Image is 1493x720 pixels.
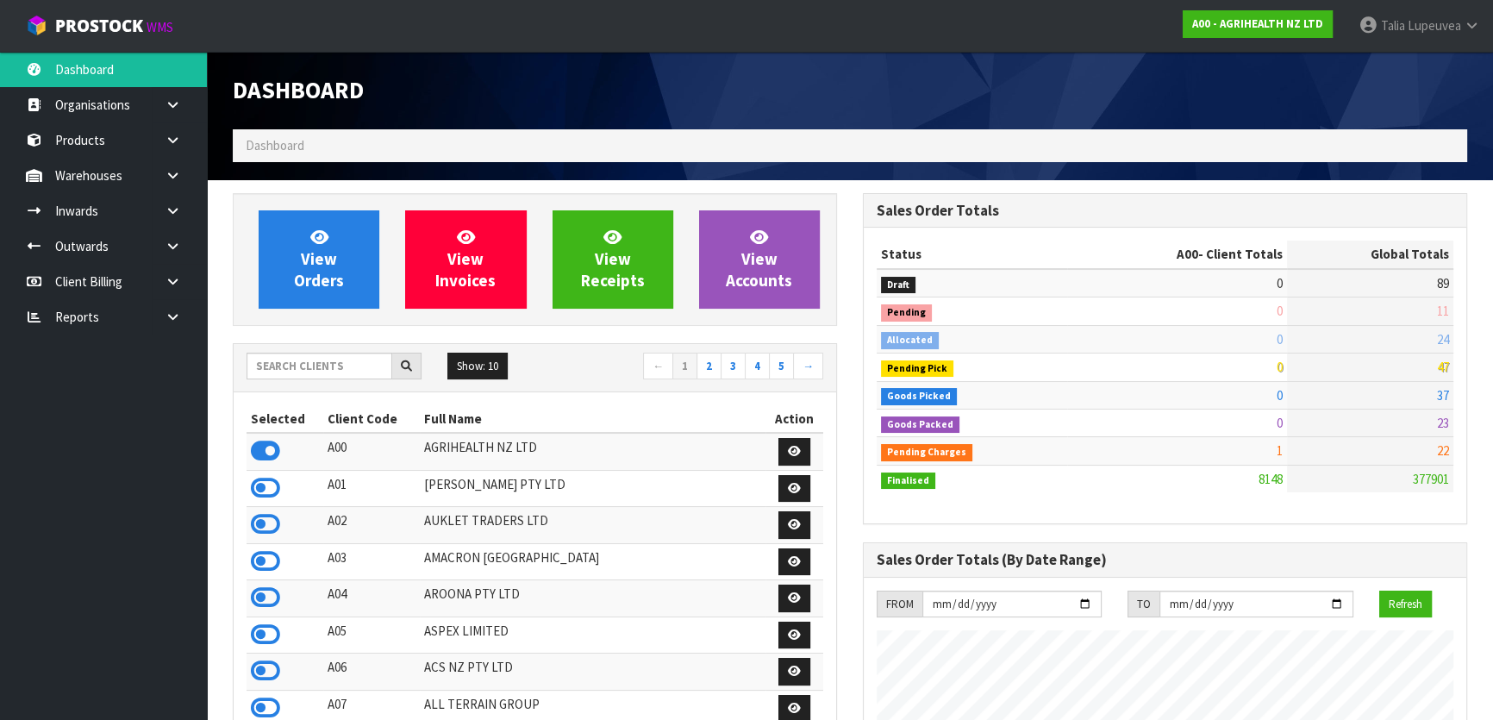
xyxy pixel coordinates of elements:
span: 22 [1437,442,1449,459]
a: 5 [769,353,794,380]
span: Goods Packed [881,416,959,434]
th: Global Totals [1287,241,1453,268]
th: - Client Totals [1067,241,1287,268]
div: FROM [877,591,922,618]
td: A00 [323,433,419,470]
a: A00 - AGRIHEALTH NZ LTD [1183,10,1333,38]
span: Talia [1381,17,1405,34]
small: WMS [147,19,173,35]
span: 1 [1277,442,1283,459]
input: Search clients [247,353,392,379]
span: ProStock [55,15,143,37]
th: Status [877,241,1067,268]
a: ViewAccounts [699,210,820,309]
span: Pending Pick [881,360,953,378]
span: Allocated [881,332,939,349]
th: Action [765,405,823,433]
td: AGRIHEALTH NZ LTD [420,433,765,470]
td: ASPEX LIMITED [420,617,765,654]
span: 37 [1437,387,1449,404]
span: A00 [1177,246,1198,262]
a: → [793,353,823,380]
td: A01 [323,470,419,507]
span: 0 [1277,387,1283,404]
a: 1 [672,353,697,380]
span: 24 [1437,331,1449,347]
a: ViewOrders [259,210,379,309]
button: Refresh [1379,591,1432,618]
span: Dashboard [233,75,364,105]
nav: Page navigation [548,353,824,383]
td: A04 [323,580,419,617]
span: 23 [1437,415,1449,431]
a: ViewReceipts [553,210,673,309]
td: A06 [323,654,419,691]
span: 47 [1437,359,1449,375]
th: Client Code [323,405,419,433]
th: Selected [247,405,323,433]
span: 8148 [1259,471,1283,487]
a: 4 [745,353,770,380]
td: A02 [323,507,419,544]
div: TO [1128,591,1159,618]
span: 0 [1277,275,1283,291]
h3: Sales Order Totals [877,203,1453,219]
span: Draft [881,277,915,294]
td: [PERSON_NAME] PTY LTD [420,470,765,507]
th: Full Name [420,405,765,433]
span: Finalised [881,473,935,490]
span: View Receipts [581,227,645,291]
img: cube-alt.png [26,15,47,36]
h3: Sales Order Totals (By Date Range) [877,552,1453,568]
a: ← [643,353,673,380]
td: A03 [323,543,419,580]
span: 0 [1277,303,1283,319]
span: Lupeuvea [1408,17,1461,34]
span: 0 [1277,359,1283,375]
td: ACS NZ PTY LTD [420,654,765,691]
span: Pending Charges [881,444,972,461]
td: A05 [323,617,419,654]
button: Show: 10 [447,353,508,380]
a: 2 [697,353,722,380]
span: 11 [1437,303,1449,319]
span: View Orders [294,227,344,291]
a: 3 [721,353,746,380]
td: AMACRON [GEOGRAPHIC_DATA] [420,543,765,580]
span: Dashboard [246,137,304,153]
span: Pending [881,304,932,322]
a: ViewInvoices [405,210,526,309]
span: Goods Picked [881,388,957,405]
strong: A00 - AGRIHEALTH NZ LTD [1192,16,1323,31]
span: 89 [1437,275,1449,291]
span: View Invoices [435,227,496,291]
td: AROONA PTY LTD [420,580,765,617]
span: View Accounts [726,227,792,291]
span: 0 [1277,415,1283,431]
td: AUKLET TRADERS LTD [420,507,765,544]
span: 0 [1277,331,1283,347]
span: 377901 [1413,471,1449,487]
